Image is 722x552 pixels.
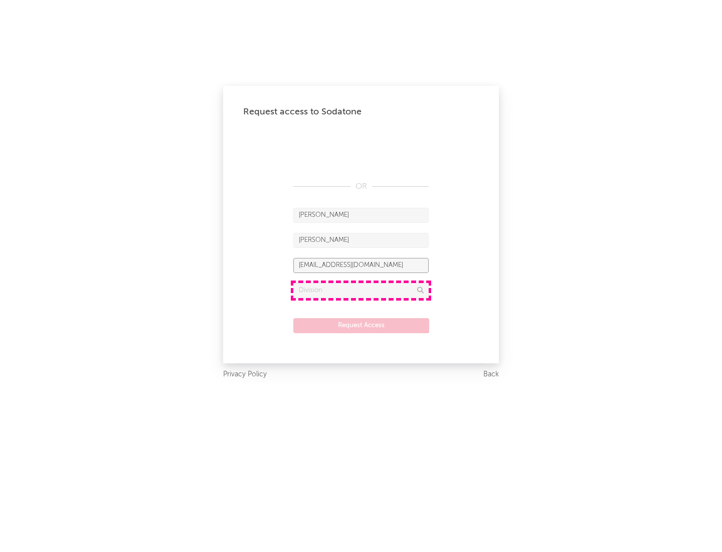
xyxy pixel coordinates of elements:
[223,368,267,381] a: Privacy Policy
[483,368,499,381] a: Back
[293,258,429,273] input: Email
[293,208,429,223] input: First Name
[293,318,429,333] button: Request Access
[293,233,429,248] input: Last Name
[293,283,429,298] input: Division
[293,181,429,193] div: OR
[243,106,479,118] div: Request access to Sodatone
